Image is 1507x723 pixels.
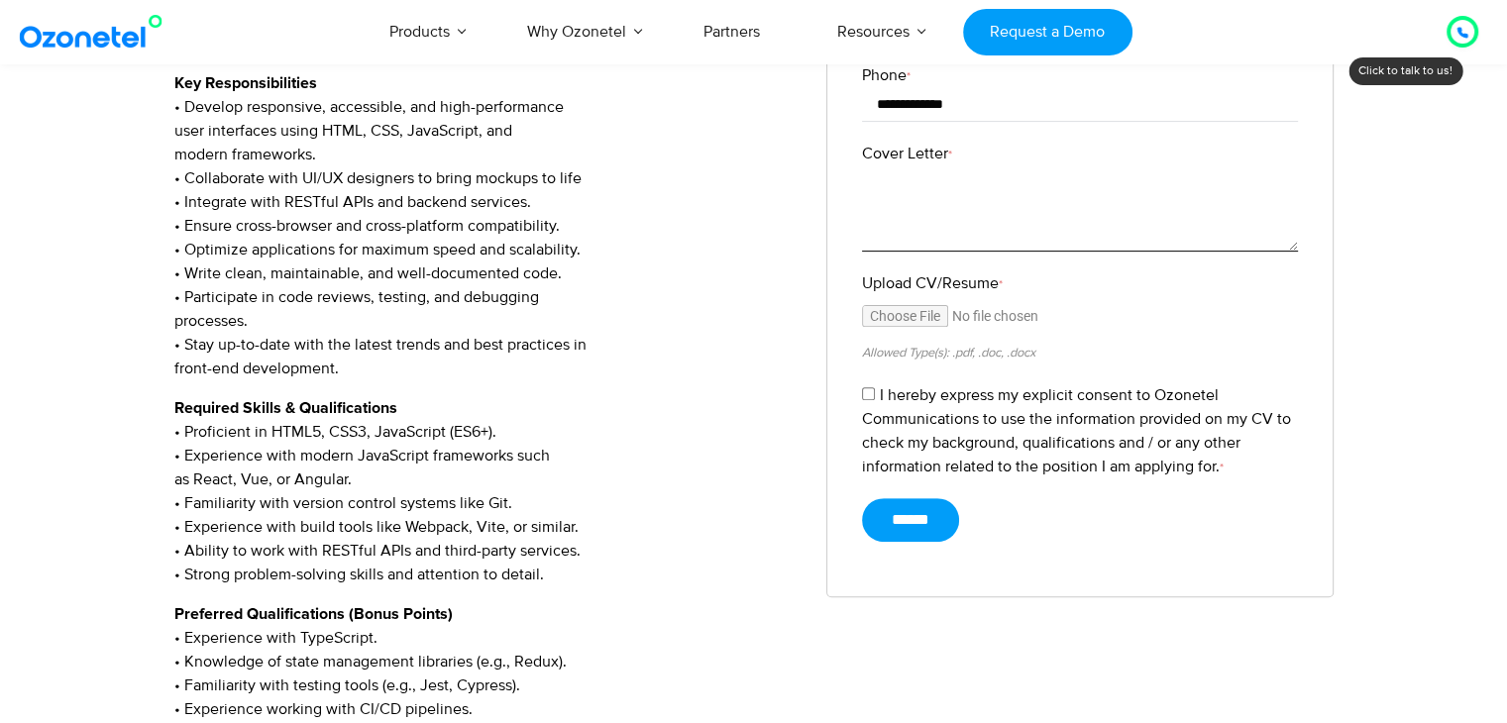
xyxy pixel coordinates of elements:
label: Upload CV/Resume [862,271,1298,295]
p: • Develop responsive, accessible, and high-performance user interfaces using HTML, CSS, JavaScrip... [174,71,798,380]
small: Allowed Type(s): .pdf, .doc, .docx [862,345,1035,361]
p: • Proficient in HTML5, CSS3, JavaScript (ES6+). • Experience with modern JavaScript frameworks su... [174,396,798,586]
label: Phone [862,63,1298,87]
strong: Preferred Qualifications (Bonus Points) [174,606,453,622]
label: Cover Letter [862,142,1298,165]
strong: Required Skills & Qualifications [174,400,397,416]
a: Request a Demo [963,9,1132,55]
strong: Key Responsibilities [174,75,317,91]
label: I hereby express my explicit consent to Ozonetel Communications to use the information provided o... [862,385,1291,476]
